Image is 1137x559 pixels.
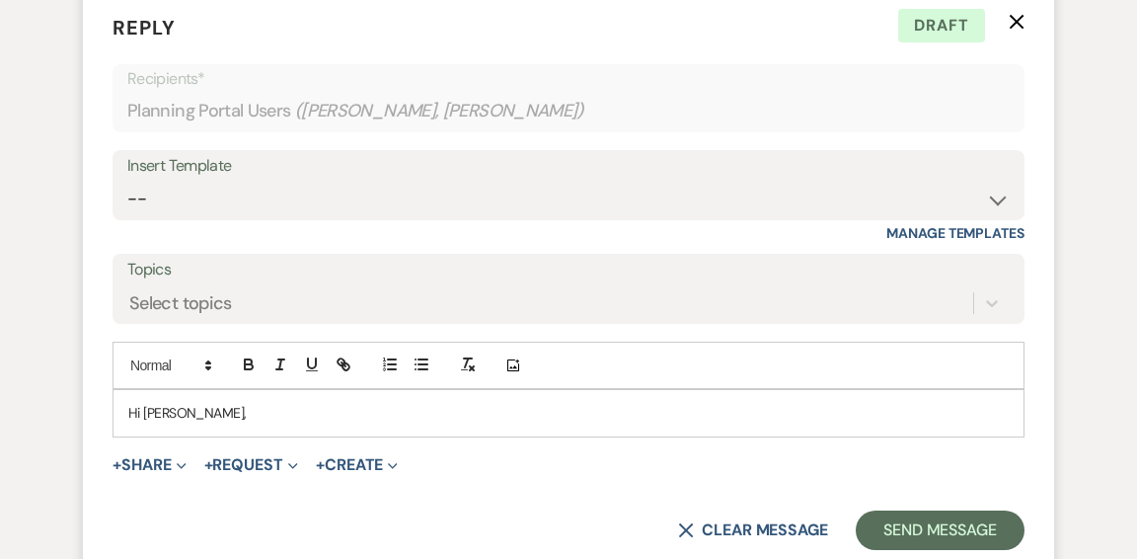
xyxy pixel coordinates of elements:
button: Request [204,457,298,473]
button: Send Message [856,511,1024,550]
div: Planning Portal Users [127,92,1010,130]
span: Draft [898,9,985,42]
button: Create [316,457,398,473]
span: + [113,457,121,473]
p: Recipients* [127,66,1010,92]
button: Share [113,457,187,473]
span: + [204,457,213,473]
div: Select topics [129,290,232,317]
a: Manage Templates [886,224,1024,242]
span: ( [PERSON_NAME], [PERSON_NAME] ) [295,98,585,124]
button: Clear message [678,522,828,538]
span: + [316,457,325,473]
label: Topics [127,256,1010,284]
span: Reply [113,15,176,40]
div: Insert Template [127,152,1010,181]
p: Hi [PERSON_NAME], [128,402,1009,424]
